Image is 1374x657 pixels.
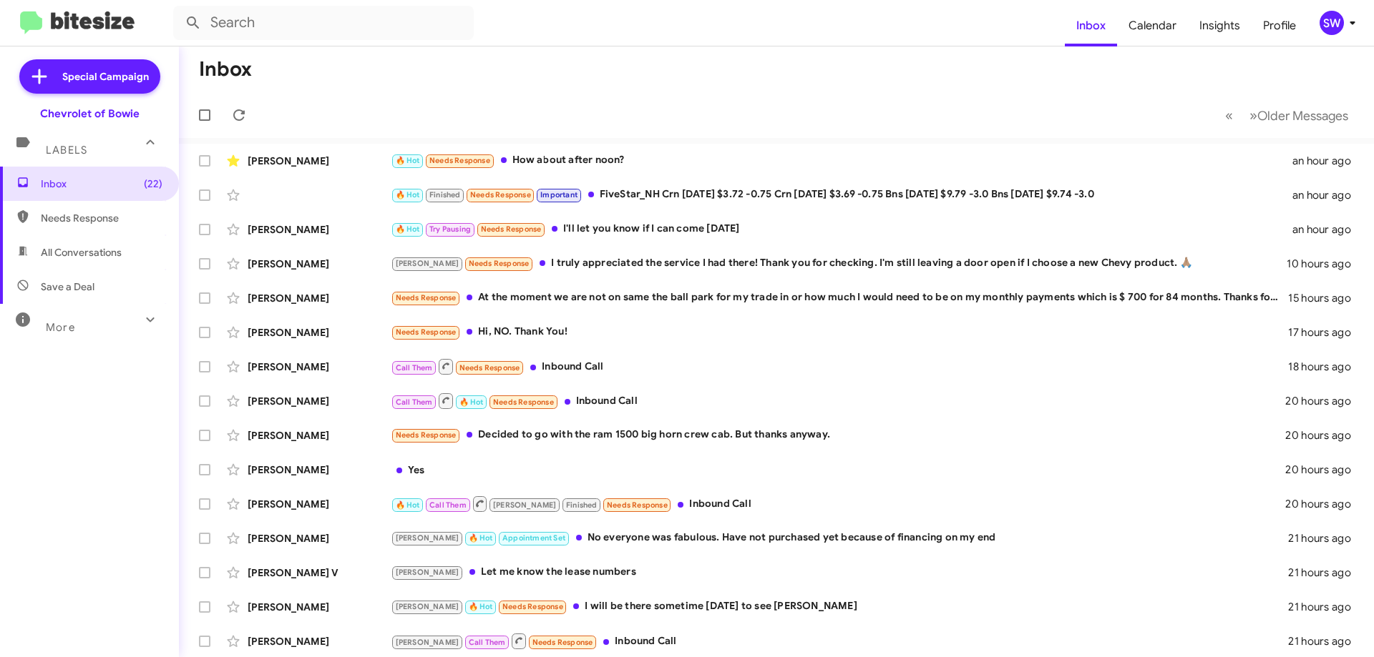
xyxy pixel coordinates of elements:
div: 17 hours ago [1288,325,1363,340]
div: an hour ago [1292,188,1363,202]
span: More [46,321,75,334]
a: Calendar [1117,5,1188,46]
div: Decided to go with the ram 1500 big horn crew cab. But thanks anyway. [391,427,1285,443]
div: How about after noon? [391,152,1292,169]
div: [PERSON_NAME] [248,531,391,545]
span: Call Them [396,397,433,407]
div: 20 hours ago [1285,463,1363,477]
span: Needs Response [532,638,593,647]
div: [PERSON_NAME] [248,325,391,340]
div: Yes [391,463,1285,477]
h1: Inbox [199,58,252,81]
span: Needs Response [607,500,668,510]
span: Appointment Set [502,533,565,543]
span: Finished [429,190,461,199]
div: Inbound Call [391,392,1285,410]
span: Needs Response [396,327,457,337]
div: I truly appreciated the service I had there! Thank you for checking. I'm still leaving a door ope... [391,255,1287,272]
span: Special Campaign [62,69,149,84]
div: 21 hours ago [1288,565,1363,580]
div: [PERSON_NAME] [248,600,391,614]
span: Needs Response [502,602,563,611]
span: Needs Response [396,430,457,440]
div: 21 hours ago [1288,600,1363,614]
div: [PERSON_NAME] [248,222,391,237]
div: [PERSON_NAME] V [248,565,391,580]
div: 20 hours ago [1285,394,1363,408]
span: Call Them [396,363,433,372]
span: All Conversations [41,245,122,260]
div: 18 hours ago [1288,360,1363,374]
div: 15 hours ago [1288,291,1363,305]
span: Labels [46,144,87,157]
div: FiveStar_NH Crn [DATE] $3.72 -0.75 Crn [DATE] $3.69 -0.75 Bns [DATE] $9.79 -3.0 Bns [DATE] $9.74 ... [391,187,1292,203]
span: [PERSON_NAME] [493,500,557,510]
div: [PERSON_NAME] [248,291,391,305]
a: Insights [1188,5,1252,46]
div: 10 hours ago [1287,257,1363,271]
div: Chevrolet of Bowie [40,107,140,121]
span: Inbox [41,177,162,191]
span: Needs Response [429,156,490,165]
span: Needs Response [470,190,531,199]
div: [PERSON_NAME] [248,428,391,443]
span: Finished [566,500,598,510]
div: [PERSON_NAME] [248,463,391,477]
div: 21 hours ago [1288,634,1363,648]
span: 🔥 Hot [396,190,420,199]
span: Needs Response [469,259,530,268]
span: Call Them [469,638,506,647]
span: 🔥 Hot [396,224,420,234]
a: Inbox [1065,5,1117,46]
div: [PERSON_NAME] [248,394,391,408]
span: Needs Response [493,397,554,407]
div: Inbound Call [391,495,1285,513]
div: I'll let you know if I can come [DATE] [391,221,1292,237]
span: Important [540,190,578,199]
div: 20 hours ago [1285,428,1363,443]
button: Next [1241,101,1357,130]
a: Profile [1252,5,1307,46]
div: SW [1320,11,1344,35]
span: Needs Response [481,224,542,234]
div: an hour ago [1292,222,1363,237]
span: [PERSON_NAME] [396,602,459,611]
div: 21 hours ago [1288,531,1363,545]
span: Needs Response [41,211,162,225]
span: 🔥 Hot [469,602,493,611]
div: Let me know the lease numbers [391,564,1288,581]
div: Inbound Call [391,357,1288,375]
span: [PERSON_NAME] [396,533,459,543]
span: [PERSON_NAME] [396,568,459,577]
span: Try Pausing [429,224,471,234]
div: [PERSON_NAME] [248,257,391,271]
div: No everyone was fabulous. Have not purchased yet because of financing on my end [391,530,1288,546]
span: [PERSON_NAME] [396,638,459,647]
div: [PERSON_NAME] [248,634,391,648]
div: an hour ago [1292,154,1363,168]
span: Needs Response [396,293,457,302]
span: Save a Deal [41,280,94,294]
div: [PERSON_NAME] [248,360,391,374]
div: Hi, NO. Thank You! [391,324,1288,340]
div: [PERSON_NAME] [248,497,391,511]
span: Needs Response [459,363,520,372]
span: » [1249,107,1257,124]
span: Call Them [429,500,467,510]
span: « [1225,107,1233,124]
button: SW [1307,11,1358,35]
input: Search [173,6,474,40]
div: I will be there sometime [DATE] to see [PERSON_NAME] [391,598,1288,615]
span: (22) [144,177,162,191]
nav: Page navigation example [1217,101,1357,130]
span: [PERSON_NAME] [396,259,459,268]
span: 🔥 Hot [396,156,420,165]
div: [PERSON_NAME] [248,154,391,168]
span: 🔥 Hot [469,533,493,543]
div: At the moment we are not on same the ball park for my trade in or how much I would need to be on ... [391,290,1288,306]
div: 20 hours ago [1285,497,1363,511]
